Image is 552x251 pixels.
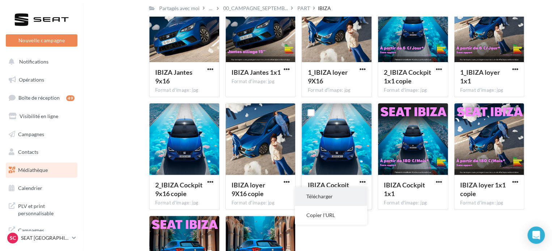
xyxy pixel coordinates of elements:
[6,231,77,245] a: SC SEAT [GEOGRAPHIC_DATA]
[4,198,79,220] a: PLV et print personnalisable
[66,95,75,101] div: 49
[10,234,16,242] span: SC
[307,87,366,94] div: Format d'image: jpg
[232,181,265,198] span: IBIZA loyer 9X16 copie
[384,68,431,85] span: 2_IBIZA Cockpit 1x1 copie
[4,181,79,196] a: Calendrier
[460,181,506,198] span: IBIZA loyer 1x1 copie
[4,72,79,87] a: Opérations
[18,201,75,217] span: PLV et print personnalisable
[155,68,192,85] span: IBIZA Jantes 9x16
[232,68,281,76] span: IBIZA Jantes 1x1
[384,200,442,206] div: Format d'image: jpg
[460,87,518,94] div: Format d'image: jpg
[18,149,38,155] span: Contacts
[527,226,545,244] div: Open Intercom Messenger
[4,163,79,178] a: Médiathèque
[18,131,44,137] span: Campagnes
[155,200,213,206] div: Format d'image: jpg
[208,3,214,13] div: ...
[155,181,203,198] span: 2_IBIZA Cockpit 9x16 copie
[18,185,42,191] span: Calendrier
[460,68,500,85] span: 1_IBIZA loyer 1x1
[19,59,48,65] span: Notifications
[4,222,79,244] a: Campagnes DataOnDemand
[307,181,349,198] span: IBIZA Cockpit 9x16
[318,5,331,12] div: IBIZA
[18,95,60,101] span: Boîte de réception
[232,200,290,206] div: Format d'image: jpg
[4,54,76,69] button: Notifications
[4,90,79,105] a: Boîte de réception49
[223,5,288,12] span: 00_CAMPAGNE_SEPTEMB...
[21,234,69,242] p: SEAT [GEOGRAPHIC_DATA]
[232,78,290,85] div: Format d'image: jpg
[18,225,75,241] span: Campagnes DataOnDemand
[295,206,367,225] button: Copier l'URL
[19,77,44,83] span: Opérations
[460,200,518,206] div: Format d'image: jpg
[295,187,367,206] button: Télécharger
[4,144,79,160] a: Contacts
[4,109,79,124] a: Visibilité en ligne
[307,68,347,85] span: 1_IBIZA loyer 9X16
[384,87,442,94] div: Format d'image: jpg
[4,127,79,142] a: Campagnes
[6,34,77,47] button: Nouvelle campagne
[297,5,310,12] div: PART
[18,167,48,173] span: Médiathèque
[20,113,58,119] span: Visibilité en ligne
[155,87,213,94] div: Format d'image: jpg
[159,5,200,12] div: Partagés avec moi
[384,181,425,198] span: IBIZA Cockpit 1x1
